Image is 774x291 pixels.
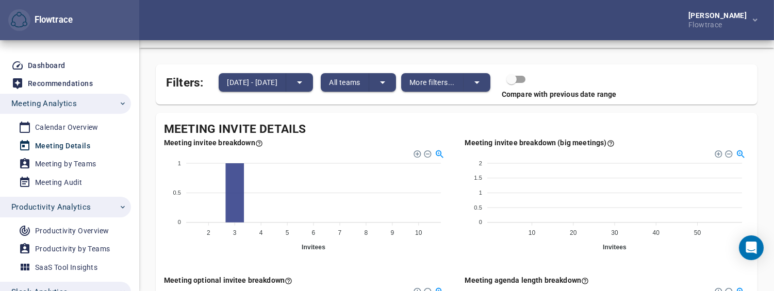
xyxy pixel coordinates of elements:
[312,229,316,236] tspan: 6
[435,149,443,158] div: Selection Zoom
[164,121,749,138] div: Meeting Invite Details
[173,190,181,196] tspan: 0.5
[164,275,292,285] div: Here you see how many meetings you have with per optional invitees (up to 20 optional invitees).
[35,121,98,134] div: Calendar Overview
[694,229,701,236] tspan: 50
[672,9,766,31] button: [PERSON_NAME]Flowtrace
[156,89,749,99] div: Compare with previous date range
[688,12,751,19] div: [PERSON_NAME]
[35,158,96,170] div: Meeting by Teams
[465,138,614,148] div: Here you see how many meetings you organize per number of invitees (for meetings with 500 or less...
[178,160,181,166] tspan: 1
[35,261,97,274] div: SaaS Tool Insights
[569,229,577,236] tspan: 20
[28,59,65,72] div: Dashboard
[219,73,313,92] div: split button
[735,149,744,158] div: Selection Zoom
[474,204,482,211] tspan: 0.5
[178,219,181,226] tspan: 0
[30,14,73,26] div: Flowtrace
[259,229,263,236] tspan: 4
[28,77,93,90] div: Recommendations
[207,229,210,236] tspan: 2
[714,149,721,157] div: Zoom In
[479,160,482,166] tspan: 2
[329,76,360,89] span: All teams
[479,190,482,196] tspan: 1
[465,275,589,285] div: Here you see how many meetings have certain length of an agenda and up to 2.5k characters. The le...
[11,97,77,110] span: Meeting Analytics
[603,244,627,251] text: Invitees
[739,235,764,260] div: Open Intercom Messenger
[35,243,110,255] div: Productivity by Teams
[413,149,420,157] div: Zoom In
[321,73,369,92] button: All teams
[8,9,30,31] button: Flowtrace
[365,229,368,236] tspan: 8
[415,229,422,236] tspan: 10
[401,73,464,92] button: More filters...
[11,200,91,214] span: Productivity Analytics
[528,229,535,236] tspan: 10
[611,229,618,236] tspan: 30
[423,149,431,157] div: Zoom Out
[401,73,490,92] div: split button
[302,244,325,251] text: Invitees
[35,225,109,237] div: Productivity Overview
[233,229,237,236] tspan: 3
[479,219,482,226] tspan: 0
[227,76,277,89] span: [DATE] - [DATE]
[11,12,27,28] img: Flowtrace
[474,175,482,181] tspan: 1.5
[724,149,731,157] div: Zoom Out
[321,73,396,92] div: split button
[35,140,90,152] div: Meeting Details
[166,70,203,92] span: Filters:
[390,229,394,236] tspan: 9
[338,229,342,236] tspan: 7
[409,76,455,89] span: More filters...
[8,9,73,31] div: Flowtrace
[219,73,286,92] button: [DATE] - [DATE]
[35,176,82,189] div: Meeting Audit
[688,19,751,28] div: Flowtrace
[164,138,263,148] div: Here you see how many meetings you organise per number invitees (for meetings with 10 or less inv...
[286,229,289,236] tspan: 5
[652,229,660,236] tspan: 40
